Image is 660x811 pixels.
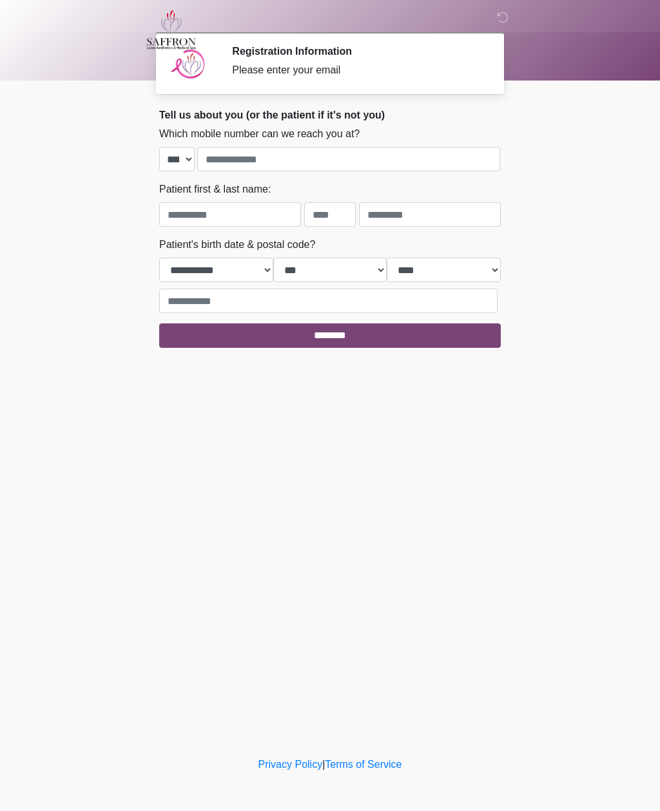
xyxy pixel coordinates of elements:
[159,126,360,142] label: Which mobile number can we reach you at?
[258,759,323,770] a: Privacy Policy
[159,109,501,121] h2: Tell us about you (or the patient if it's not you)
[159,182,271,197] label: Patient first & last name:
[146,10,197,50] img: Saffron Laser Aesthetics and Medical Spa Logo
[325,759,402,770] a: Terms of Service
[159,237,315,253] label: Patient's birth date & postal code?
[232,62,481,78] div: Please enter your email
[169,45,208,84] img: Agent Avatar
[322,759,325,770] a: |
